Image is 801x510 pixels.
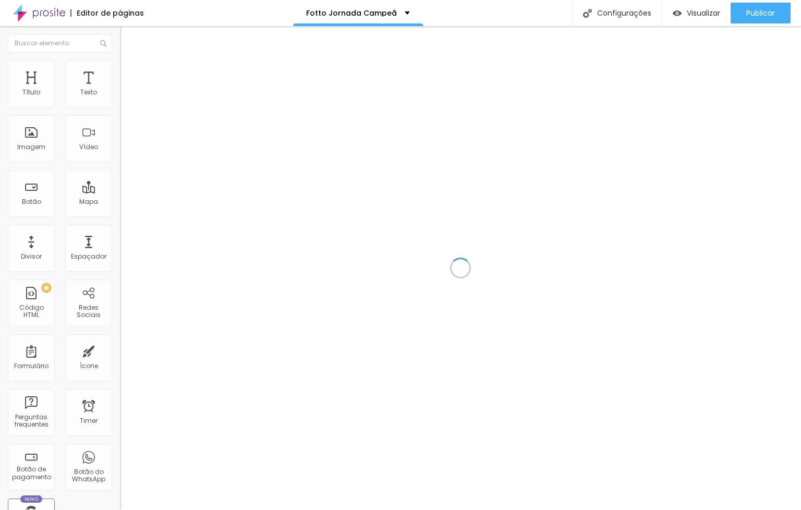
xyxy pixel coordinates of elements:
img: Icone [100,40,106,46]
div: Ícone [80,362,98,370]
div: Mapa [79,198,98,205]
div: Imagem [17,143,45,151]
div: Perguntas frequentes [10,414,52,429]
span: Visualizar [687,9,720,17]
div: Redes Sociais [68,304,109,319]
div: Divisor [21,253,42,260]
img: Icone [583,9,592,18]
div: Texto [80,89,97,96]
div: Timer [80,417,98,424]
div: Formulário [14,362,48,370]
div: Código HTML [10,304,52,319]
span: Publicar [746,9,775,17]
img: view-1.svg [673,9,682,18]
button: Publicar [731,3,791,23]
div: Botão [22,198,41,205]
button: Visualizar [662,3,731,23]
input: Buscar elemento [8,34,112,53]
div: Título [22,89,40,96]
div: Editor de páginas [70,9,144,17]
div: Botão do WhatsApp [68,468,109,483]
div: Espaçador [71,253,106,260]
div: Botão de pagamento [10,466,52,481]
div: Novo [20,495,43,503]
p: Fotto Jornada Campeã [306,9,397,17]
div: Vídeo [79,143,98,151]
